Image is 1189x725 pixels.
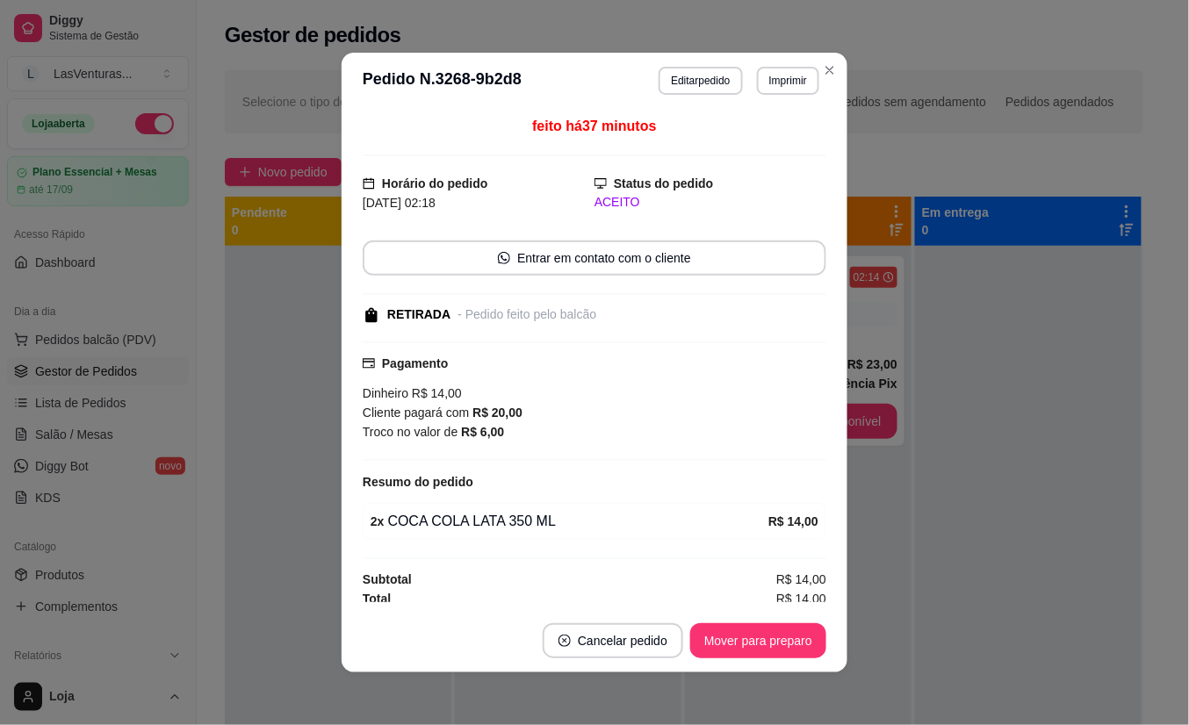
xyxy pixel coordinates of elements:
div: - Pedido feito pelo balcão [458,305,596,324]
span: Troco no valor de [363,425,461,439]
strong: R$ 20,00 [472,406,522,420]
span: close-circle [558,635,571,647]
span: Cliente pagará com [363,406,472,420]
span: R$ 14,00 [408,386,462,400]
div: ACEITO [594,193,826,212]
strong: Status do pedido [614,176,714,190]
span: Dinheiro [363,386,408,400]
span: R$ 14,00 [776,589,826,608]
strong: 2 x [371,514,385,528]
button: Close [816,56,844,84]
span: credit-card [363,357,375,370]
span: calendar [363,177,375,190]
span: whats-app [498,252,510,264]
strong: Horário do pedido [382,176,488,190]
span: feito há 37 minutos [532,118,656,133]
span: desktop [594,177,607,190]
button: close-circleCancelar pedido [543,623,683,658]
strong: R$ 6,00 [461,425,504,439]
button: Editarpedido [659,67,742,95]
strong: R$ 14,00 [768,514,818,528]
strong: Total [363,592,391,606]
strong: Subtotal [363,572,412,586]
span: [DATE] 02:18 [363,196,436,210]
button: whats-appEntrar em contato com o cliente [363,240,826,276]
div: COCA COLA LATA 350 ML [371,511,768,532]
button: Mover para preparo [690,623,826,658]
h3: Pedido N. 3268-9b2d8 [363,67,522,95]
div: RETIRADA [387,305,450,324]
span: R$ 14,00 [776,570,826,589]
button: Imprimir [757,67,819,95]
strong: Pagamento [382,356,448,370]
strong: Resumo do pedido [363,475,473,489]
